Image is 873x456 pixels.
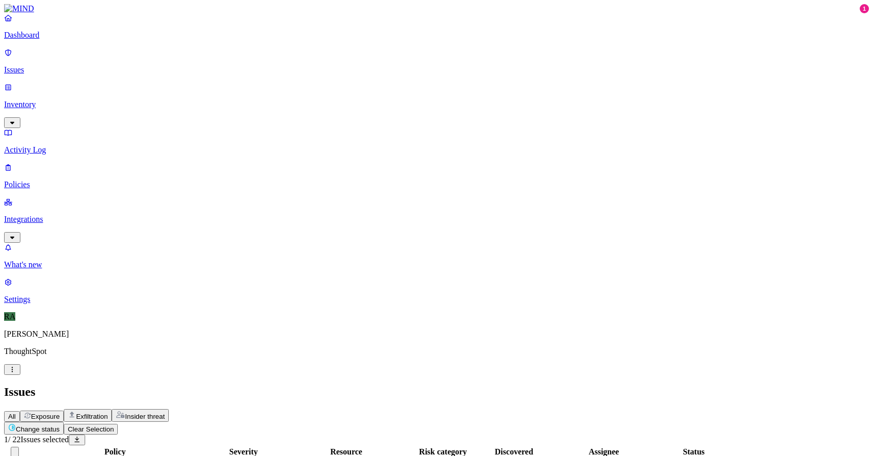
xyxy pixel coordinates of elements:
[4,435,8,444] span: 1
[4,163,869,189] a: Policies
[4,4,869,13] a: MIND
[4,422,64,435] button: Change status
[4,48,869,74] a: Issues
[125,413,165,420] span: Insider threat
[4,83,869,126] a: Inventory
[4,197,869,241] a: Integrations
[4,243,869,269] a: What's new
[76,413,108,420] span: Exfiltration
[4,260,869,269] p: What's new
[4,215,869,224] p: Integrations
[4,65,869,74] p: Issues
[4,435,69,444] span: / 22 Issues selected
[64,424,118,435] button: Clear Selection
[4,295,869,304] p: Settings
[4,4,34,13] img: MIND
[4,312,15,321] span: RA
[4,145,869,155] p: Activity Log
[4,385,869,399] h2: Issues
[860,4,869,13] div: 1
[4,31,869,40] p: Dashboard
[31,413,60,420] span: Exposure
[4,330,869,339] p: [PERSON_NAME]
[4,128,869,155] a: Activity Log
[8,413,16,420] span: All
[4,180,869,189] p: Policies
[4,100,869,109] p: Inventory
[4,347,869,356] p: ThoughtSpot
[4,277,869,304] a: Settings
[4,13,869,40] a: Dashboard
[8,423,16,432] img: status-in-progress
